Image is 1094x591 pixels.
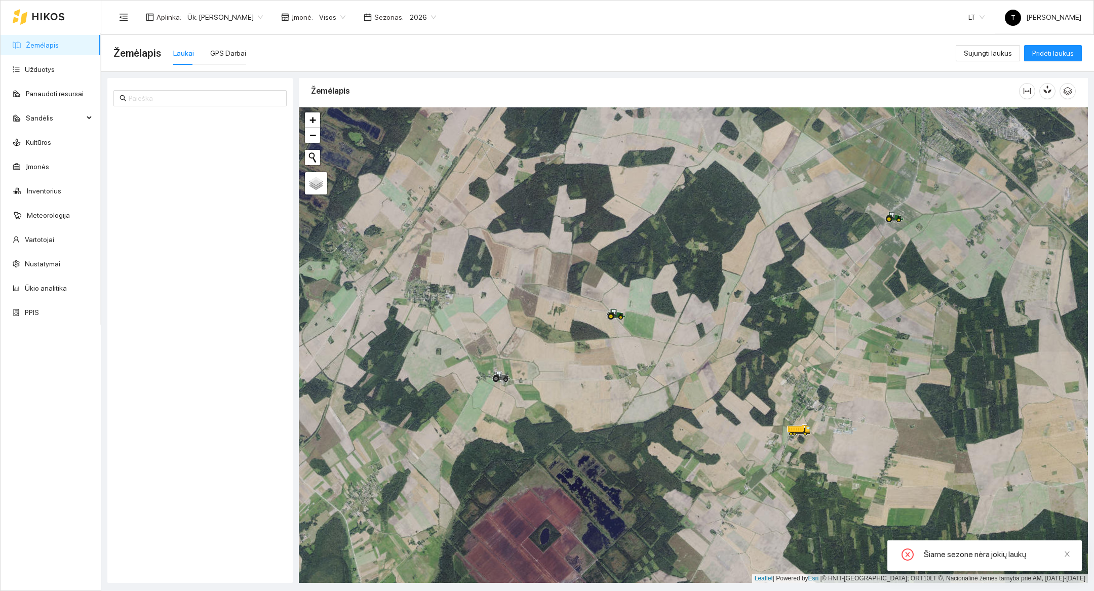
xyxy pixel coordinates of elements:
[964,48,1012,59] span: Sujungti laukus
[281,13,289,21] span: shop
[1024,45,1082,61] button: Pridėti laukus
[364,13,372,21] span: calendar
[187,10,263,25] span: Ūk. Sigitas Krivickas
[305,172,327,194] a: Layers
[26,90,84,98] a: Panaudoti resursai
[374,12,404,23] span: Sezonas :
[157,12,181,23] span: Aplinka :
[26,41,59,49] a: Žemėlapis
[968,10,985,25] span: LT
[311,76,1019,105] div: Žemėlapis
[146,13,154,21] span: layout
[752,574,1088,583] div: | Powered by © HNIT-[GEOGRAPHIC_DATA]; ORT10LT ©, Nacionalinė žemės tarnyba prie AM, [DATE]-[DATE]
[173,48,194,59] div: Laukai
[821,575,822,582] span: |
[26,163,49,171] a: Įmonės
[1019,83,1035,99] button: column-width
[25,235,54,244] a: Vartotojai
[319,10,345,25] span: Visos
[1032,48,1074,59] span: Pridėti laukus
[129,93,281,104] input: Paieška
[27,211,70,219] a: Meteorologija
[1005,13,1081,21] span: [PERSON_NAME]
[25,308,39,317] a: PPIS
[25,284,67,292] a: Ūkio analitika
[1064,550,1071,558] span: close
[755,575,773,582] a: Leaflet
[120,95,127,102] span: search
[1024,49,1082,57] a: Pridėti laukus
[113,45,161,61] span: Žemėlapis
[305,128,320,143] a: Zoom out
[113,7,134,27] button: menu-fold
[309,113,316,126] span: +
[902,548,914,563] span: close-circle
[1011,10,1015,26] span: T
[305,150,320,165] button: Initiate a new search
[292,12,313,23] span: Įmonė :
[25,260,60,268] a: Nustatymai
[956,49,1020,57] a: Sujungti laukus
[27,187,61,195] a: Inventorius
[410,10,436,25] span: 2026
[119,13,128,22] span: menu-fold
[26,108,84,128] span: Sandėlis
[309,129,316,141] span: −
[305,112,320,128] a: Zoom in
[210,48,246,59] div: GPS Darbai
[956,45,1020,61] button: Sujungti laukus
[1020,87,1035,95] span: column-width
[26,138,51,146] a: Kultūros
[808,575,819,582] a: Esri
[924,548,1070,561] div: Šiame sezone nėra jokių laukų
[25,65,55,73] a: Užduotys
